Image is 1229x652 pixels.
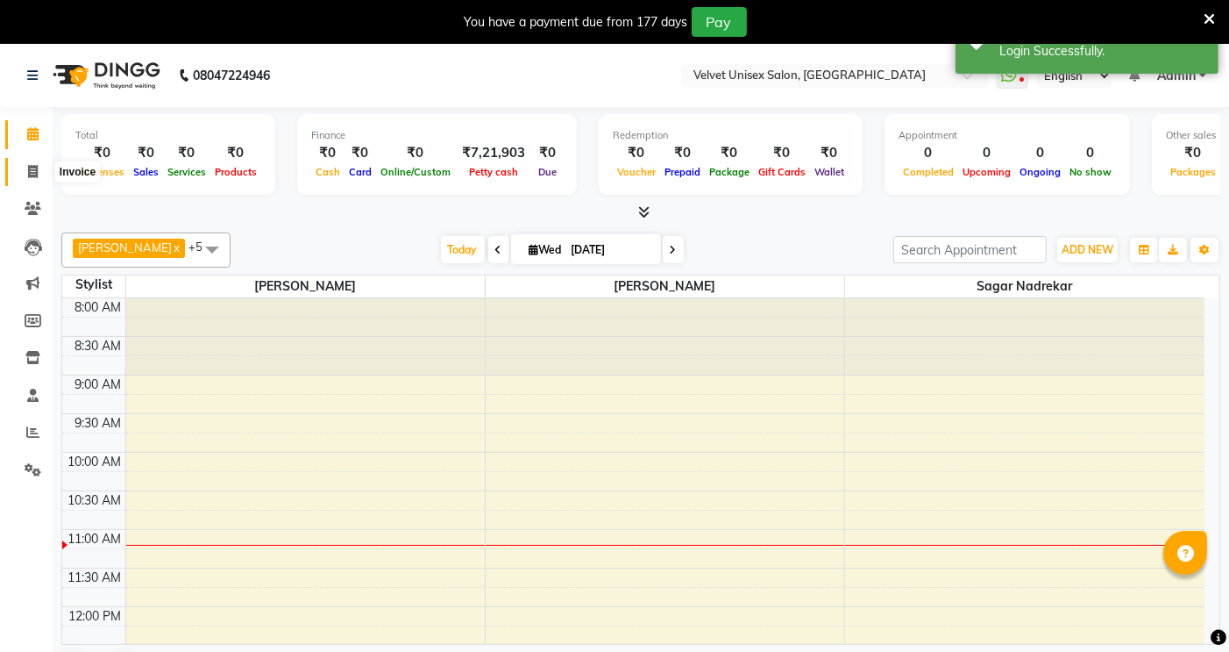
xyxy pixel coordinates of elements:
[311,128,563,143] div: Finance
[210,166,261,178] span: Products
[1166,143,1220,163] div: ₹0
[72,298,125,317] div: 8:00 AM
[65,530,125,548] div: 11:00 AM
[126,276,485,297] span: [PERSON_NAME]
[958,166,1015,178] span: Upcoming
[311,143,345,163] div: ₹0
[893,236,1047,263] input: Search Appointment
[129,166,163,178] span: Sales
[692,7,747,37] button: Pay
[311,166,345,178] span: Cash
[376,143,455,163] div: ₹0
[465,13,688,32] div: You have a payment due from 177 days
[193,51,270,100] b: 08047224946
[660,166,705,178] span: Prepaid
[45,51,165,100] img: logo
[845,276,1204,297] span: sagar nadrekar
[55,161,100,183] div: Invoice
[525,243,566,256] span: Wed
[163,166,210,178] span: Services
[899,166,958,178] span: Completed
[78,240,172,254] span: [PERSON_NAME]
[1065,143,1116,163] div: 0
[65,569,125,587] div: 11:30 AM
[1062,243,1113,256] span: ADD NEW
[660,143,705,163] div: ₹0
[66,607,125,626] div: 12:00 PM
[210,143,261,163] div: ₹0
[566,237,654,263] input: 2025-09-03
[1057,238,1118,262] button: ADD NEW
[345,143,376,163] div: ₹0
[62,276,125,294] div: Stylist
[486,276,844,297] span: [PERSON_NAME]
[754,166,810,178] span: Gift Cards
[72,376,125,394] div: 9:00 AM
[65,491,125,510] div: 10:30 AM
[72,337,125,355] div: 8:30 AM
[65,453,125,471] div: 10:00 AM
[999,42,1205,61] div: Login Successfully.
[376,166,455,178] span: Online/Custom
[705,143,754,163] div: ₹0
[1015,143,1065,163] div: 0
[899,143,958,163] div: 0
[172,240,180,254] a: x
[1166,166,1220,178] span: Packages
[613,166,660,178] span: Voucher
[810,143,849,163] div: ₹0
[958,143,1015,163] div: 0
[534,166,561,178] span: Due
[613,128,849,143] div: Redemption
[163,143,210,163] div: ₹0
[705,166,754,178] span: Package
[75,143,129,163] div: ₹0
[129,143,163,163] div: ₹0
[613,143,660,163] div: ₹0
[899,128,1116,143] div: Appointment
[532,143,563,163] div: ₹0
[1065,166,1116,178] span: No show
[455,143,532,163] div: ₹7,21,903
[441,236,485,263] span: Today
[188,240,216,254] span: +5
[465,166,522,178] span: Petty cash
[810,166,849,178] span: Wallet
[1015,166,1065,178] span: Ongoing
[754,143,810,163] div: ₹0
[75,128,261,143] div: Total
[1157,67,1196,85] span: Admin
[72,414,125,433] div: 9:30 AM
[345,166,376,178] span: Card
